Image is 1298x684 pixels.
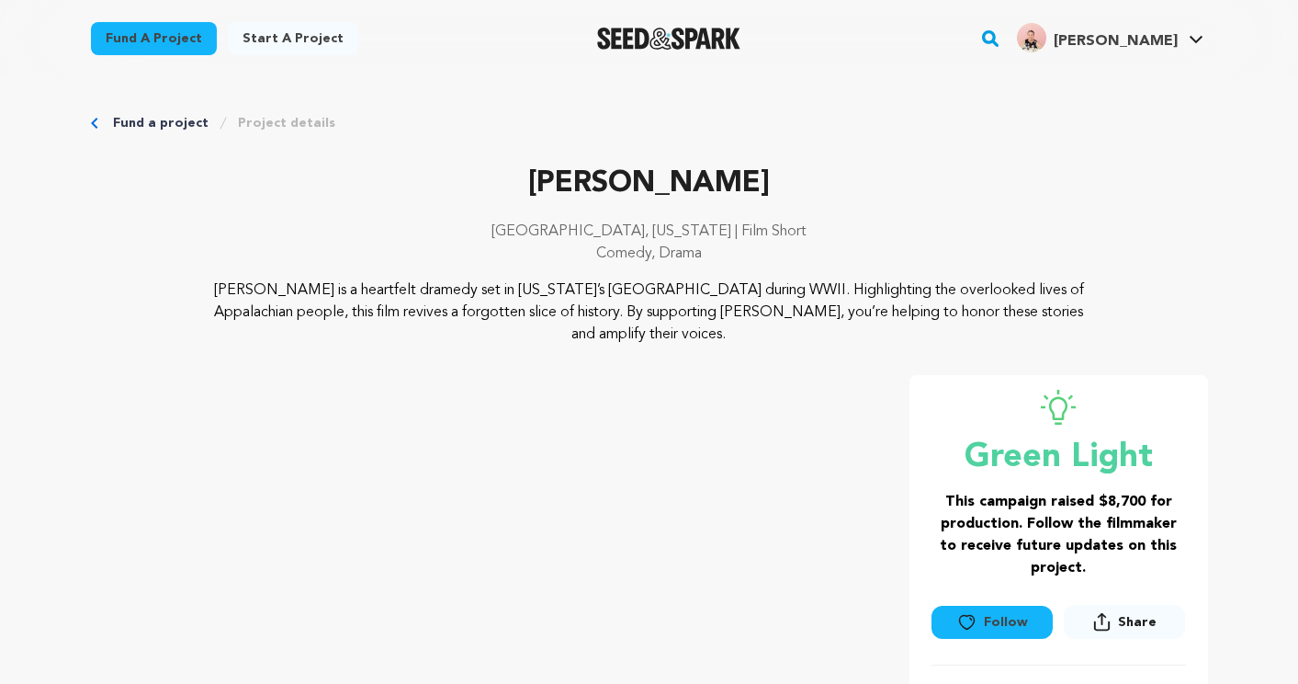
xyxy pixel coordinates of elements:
div: Breadcrumb [91,114,1208,132]
p: [PERSON_NAME] [91,162,1208,206]
button: Share [1064,605,1185,639]
span: [PERSON_NAME] [1054,34,1178,49]
img: Seed&Spark Logo Dark Mode [597,28,741,50]
a: Fund a project [113,114,209,132]
img: beb5c4ca71e19c92.jpg [1017,23,1046,52]
p: [GEOGRAPHIC_DATA], [US_STATE] | Film Short [91,221,1208,243]
a: Seed&Spark Homepage [597,28,741,50]
a: Project details [238,114,335,132]
button: Follow [931,606,1053,639]
a: Start a project [228,22,358,55]
p: Comedy, Drama [91,243,1208,265]
a: Fund a project [91,22,217,55]
div: Elly E.'s Profile [1017,23,1178,52]
p: Green Light [931,439,1186,476]
a: Elly E.'s Profile [1013,19,1207,52]
span: Share [1064,605,1185,646]
span: Elly E.'s Profile [1013,19,1207,58]
h3: This campaign raised $8,700 for production. Follow the filmmaker to receive future updates on thi... [931,491,1186,579]
p: [PERSON_NAME] is a heartfelt dramedy set in [US_STATE]’s [GEOGRAPHIC_DATA] during WWII. Highlight... [202,279,1096,346]
span: Share [1118,613,1157,632]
